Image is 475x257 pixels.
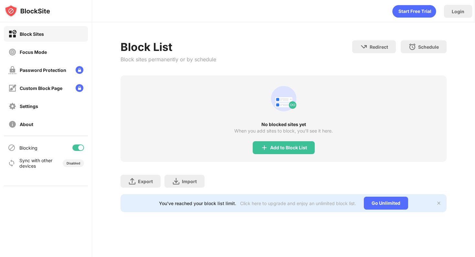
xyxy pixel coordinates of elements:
img: customize-block-page-off.svg [8,84,16,92]
div: You’ve reached your block list limit. [159,201,236,206]
img: x-button.svg [436,201,441,206]
div: animation [392,5,436,18]
div: Click here to upgrade and enjoy an unlimited block list. [240,201,356,206]
div: Login [452,9,464,14]
div: Sync with other devices [19,158,53,169]
div: Settings [20,104,38,109]
div: Block Sites [20,31,44,37]
img: focus-off.svg [8,48,16,56]
div: Disabled [67,161,80,165]
div: Schedule [418,44,439,50]
div: animation [268,83,299,114]
img: lock-menu.svg [76,84,83,92]
img: sync-icon.svg [8,159,16,167]
div: Block List [121,40,216,54]
div: Go Unlimited [364,197,408,210]
div: Focus Mode [20,49,47,55]
div: Redirect [370,44,388,50]
div: No blocked sites yet [121,122,447,127]
div: Custom Block Page [20,85,62,91]
div: When you add sites to block, you’ll see it here. [234,128,333,133]
div: Block sites permanently or by schedule [121,56,216,63]
div: Password Protection [20,67,66,73]
div: Export [138,179,153,184]
div: About [20,122,33,127]
img: blocking-icon.svg [8,144,16,152]
img: about-off.svg [8,120,16,128]
img: settings-off.svg [8,102,16,110]
img: lock-menu.svg [76,66,83,74]
img: block-on.svg [8,30,16,38]
div: Blocking [19,145,37,151]
img: logo-blocksite.svg [5,5,50,17]
img: password-protection-off.svg [8,66,16,74]
div: Import [182,179,197,184]
div: Add to Block List [270,145,307,150]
